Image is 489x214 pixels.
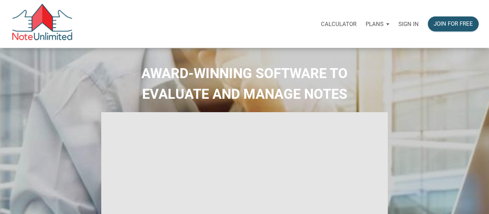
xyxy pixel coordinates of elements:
a: Plans [361,12,394,36]
h2: AWARD-WINNING SOFTWARE TO EVALUATE AND MANAGE NOTES [6,63,483,105]
p: Calculator [321,21,356,28]
a: Join for free [423,12,483,36]
p: Plans [366,21,384,28]
button: Join for free [428,16,479,31]
a: Sign in [394,12,423,36]
div: Join for free [434,20,473,28]
p: Sign in [398,21,419,28]
a: Calculator [316,12,361,36]
button: Plans [361,13,394,36]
